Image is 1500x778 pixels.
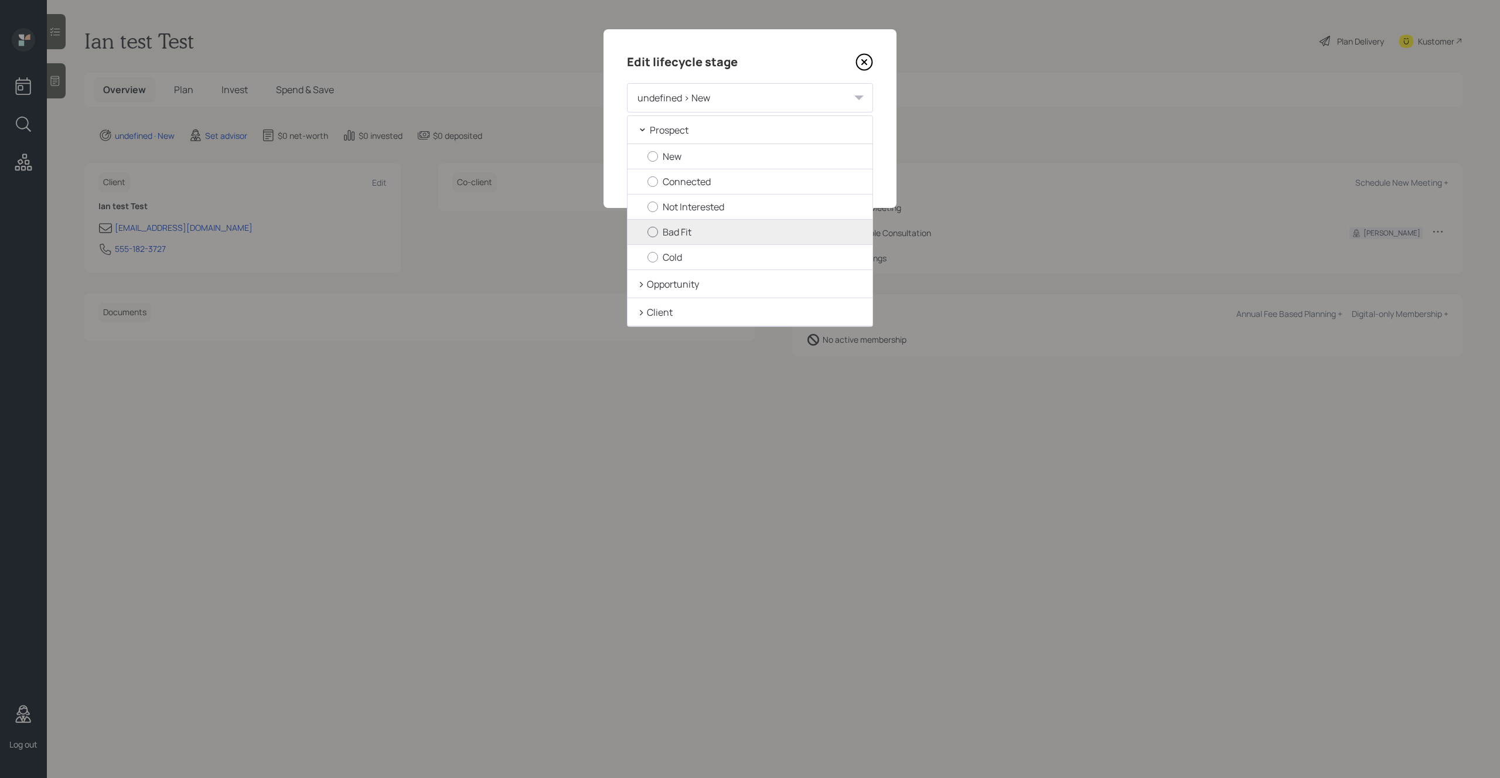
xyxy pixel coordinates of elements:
[637,119,647,135] div: ⌄
[647,200,862,213] label: Not Interested
[628,298,872,326] div: Client
[637,276,645,292] div: >
[627,53,738,71] h4: Edit lifecycle stage
[647,251,862,264] label: Cold
[637,304,645,320] div: >
[647,175,862,188] label: Connected
[628,116,872,144] div: Prospect
[628,270,872,298] div: Opportunity
[647,226,862,238] label: Bad Fit
[647,150,862,163] label: New
[627,83,873,112] div: undefined > New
